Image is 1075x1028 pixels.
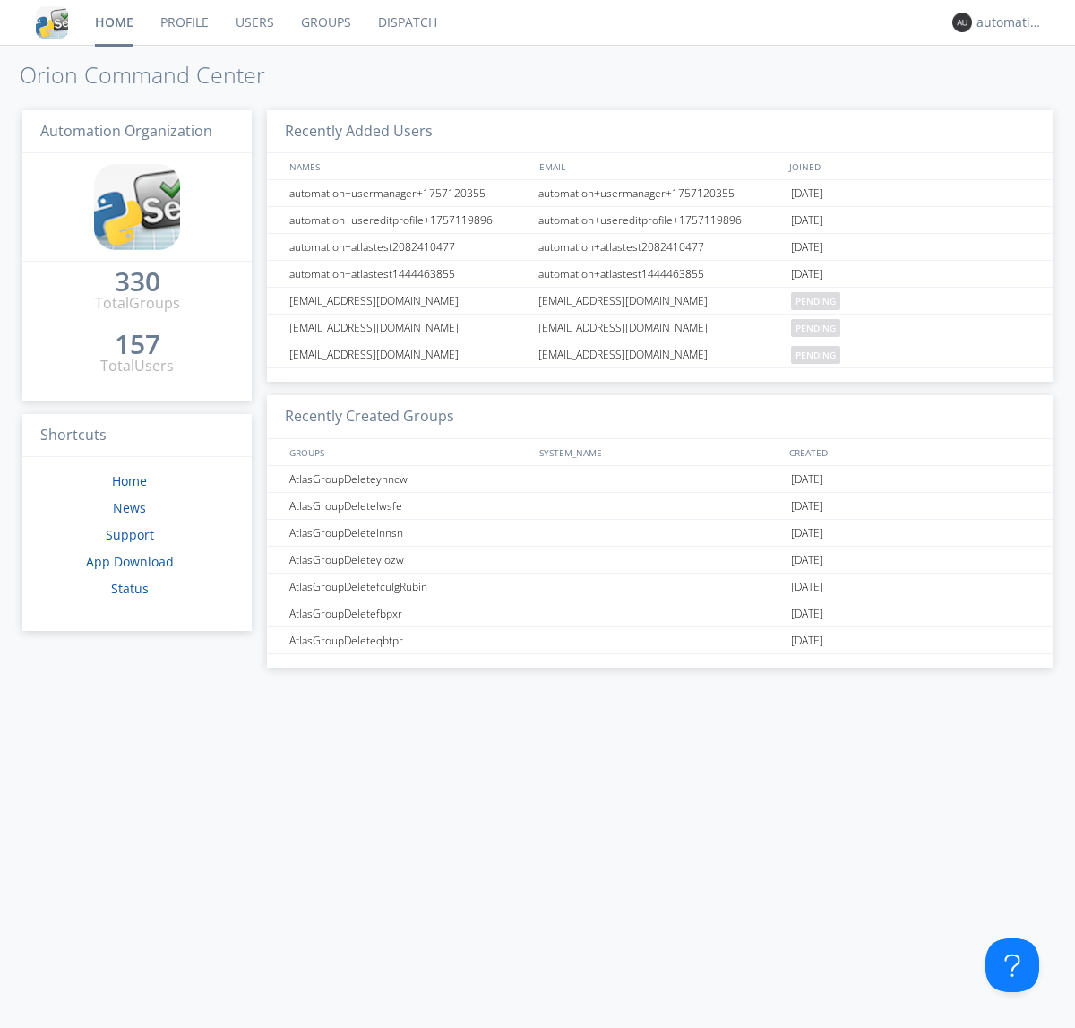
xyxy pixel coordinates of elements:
[267,288,1053,315] a: [EMAIL_ADDRESS][DOMAIN_NAME][EMAIL_ADDRESS][DOMAIN_NAME]pending
[40,121,212,141] span: Automation Organization
[534,288,787,314] div: [EMAIL_ADDRESS][DOMAIN_NAME]
[267,180,1053,207] a: automation+usermanager+1757120355automation+usermanager+1757120355[DATE]
[791,520,823,547] span: [DATE]
[285,234,533,260] div: automation+atlastest2082410477
[285,627,533,653] div: AtlasGroupDeleteqbtpr
[95,293,180,314] div: Total Groups
[111,580,149,597] a: Status
[791,319,840,337] span: pending
[86,553,174,570] a: App Download
[791,346,840,364] span: pending
[785,153,1036,179] div: JOINED
[285,600,533,626] div: AtlasGroupDeletefbpxr
[791,493,823,520] span: [DATE]
[285,341,533,367] div: [EMAIL_ADDRESS][DOMAIN_NAME]
[791,292,840,310] span: pending
[791,180,823,207] span: [DATE]
[285,439,530,465] div: GROUPS
[267,110,1053,154] h3: Recently Added Users
[267,234,1053,261] a: automation+atlastest2082410477automation+atlastest2082410477[DATE]
[112,472,147,489] a: Home
[267,341,1053,368] a: [EMAIL_ADDRESS][DOMAIN_NAME][EMAIL_ADDRESS][DOMAIN_NAME]pending
[285,180,533,206] div: automation+usermanager+1757120355
[285,574,533,600] div: AtlasGroupDeletefculgRubin
[285,547,533,573] div: AtlasGroupDeleteyiozw
[535,153,785,179] div: EMAIL
[267,520,1053,547] a: AtlasGroupDeletelnnsn[DATE]
[985,938,1039,992] iframe: Toggle Customer Support
[285,315,533,341] div: [EMAIL_ADDRESS][DOMAIN_NAME]
[535,439,785,465] div: SYSTEM_NAME
[285,261,533,287] div: automation+atlastest1444463855
[952,13,972,32] img: 373638.png
[534,315,787,341] div: [EMAIL_ADDRESS][DOMAIN_NAME]
[791,261,823,288] span: [DATE]
[267,627,1053,654] a: AtlasGroupDeleteqbtpr[DATE]
[285,493,533,519] div: AtlasGroupDeletelwsfe
[267,207,1053,234] a: automation+usereditprofile+1757119896automation+usereditprofile+1757119896[DATE]
[267,315,1053,341] a: [EMAIL_ADDRESS][DOMAIN_NAME][EMAIL_ADDRESS][DOMAIN_NAME]pending
[115,272,160,290] div: 330
[534,207,787,233] div: automation+usereditprofile+1757119896
[791,574,823,600] span: [DATE]
[36,6,68,39] img: cddb5a64eb264b2086981ab96f4c1ba7
[113,499,146,516] a: News
[100,356,174,376] div: Total Users
[115,335,160,353] div: 157
[22,414,252,458] h3: Shortcuts
[267,547,1053,574] a: AtlasGroupDeleteyiozw[DATE]
[285,466,533,492] div: AtlasGroupDeleteynncw
[534,341,787,367] div: [EMAIL_ADDRESS][DOMAIN_NAME]
[267,574,1053,600] a: AtlasGroupDeletefculgRubin[DATE]
[106,526,154,543] a: Support
[534,261,787,287] div: automation+atlastest1444463855
[267,493,1053,520] a: AtlasGroupDeletelwsfe[DATE]
[791,234,823,261] span: [DATE]
[791,207,823,234] span: [DATE]
[285,520,533,546] div: AtlasGroupDeletelnnsn
[267,600,1053,627] a: AtlasGroupDeletefbpxr[DATE]
[785,439,1036,465] div: CREATED
[285,207,533,233] div: automation+usereditprofile+1757119896
[791,466,823,493] span: [DATE]
[285,288,533,314] div: [EMAIL_ADDRESS][DOMAIN_NAME]
[267,395,1053,439] h3: Recently Created Groups
[791,600,823,627] span: [DATE]
[534,234,787,260] div: automation+atlastest2082410477
[285,153,530,179] div: NAMES
[791,547,823,574] span: [DATE]
[115,335,160,356] a: 157
[976,13,1044,31] div: automation+atlas0018
[534,180,787,206] div: automation+usermanager+1757120355
[267,261,1053,288] a: automation+atlastest1444463855automation+atlastest1444463855[DATE]
[791,627,823,654] span: [DATE]
[267,466,1053,493] a: AtlasGroupDeleteynncw[DATE]
[115,272,160,293] a: 330
[94,164,180,250] img: cddb5a64eb264b2086981ab96f4c1ba7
